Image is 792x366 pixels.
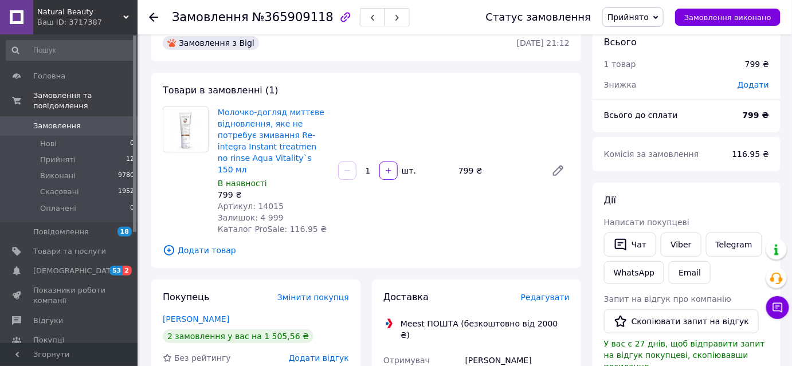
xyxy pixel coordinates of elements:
[684,13,771,22] span: Замовлення виконано
[604,60,636,69] span: 1 товар
[118,187,134,197] span: 1952
[33,90,138,111] span: Замовлення та повідомлення
[40,171,76,181] span: Виконані
[383,292,429,302] span: Доставка
[604,309,759,333] button: Скопіювати запит на відгук
[743,111,769,120] b: 799 ₴
[383,356,430,365] span: Отримувач
[40,203,76,214] span: Оплачені
[117,227,132,237] span: 18
[123,266,132,276] span: 2
[289,353,349,363] span: Додати відгук
[174,353,231,363] span: Без рейтингу
[766,296,789,319] button: Чат з покупцем
[604,80,637,89] span: Знижка
[604,111,678,120] span: Всього до сплати
[604,195,616,206] span: Дії
[163,85,279,96] span: Товари в замовленні (1)
[130,203,134,214] span: 0
[604,149,699,159] span: Комісія за замовлення
[604,294,731,304] span: Запит на відгук про компанію
[218,108,324,174] a: Молочко-догляд миттєве відновлення, яке не потребує змивання Re-integra Instant treatmen no rinse...
[163,36,259,50] div: Замовлення з Bigl
[252,10,334,24] span: №365909118
[40,155,76,165] span: Прийняті
[170,107,201,152] img: Молочко-догляд миттєве відновлення, яке не потребує змивання Re-integra Instant treatmen no rinse...
[109,266,123,276] span: 53
[669,261,711,284] button: Email
[547,159,570,182] a: Редагувати
[6,40,135,61] input: Пошук
[40,187,79,197] span: Скасовані
[218,213,284,222] span: Залишок: 4 999
[37,7,123,17] span: Natural Beauty
[33,266,118,276] span: [DEMOGRAPHIC_DATA]
[661,233,701,257] a: Viber
[33,316,63,326] span: Відгуки
[607,13,649,22] span: Прийнято
[454,163,542,179] div: 799 ₴
[745,58,769,70] div: 799 ₴
[706,233,762,257] a: Telegram
[604,218,689,227] span: Написати покупцеві
[130,139,134,149] span: 0
[37,17,138,27] div: Ваш ID: 3717387
[163,329,313,343] div: 2 замовлення у вас на 1 505,56 ₴
[517,38,570,48] time: [DATE] 21:12
[118,171,134,181] span: 9780
[33,227,89,237] span: Повідомлення
[486,11,591,23] div: Статус замовлення
[33,335,64,345] span: Покупці
[218,225,327,234] span: Каталог ProSale: 116.95 ₴
[33,285,106,306] span: Показники роботи компанії
[149,11,158,23] div: Повернутися назад
[40,139,57,149] span: Нові
[172,10,249,24] span: Замовлення
[218,179,267,188] span: В наявності
[521,293,570,302] span: Редагувати
[277,293,349,302] span: Змінити покупця
[33,71,65,81] span: Головна
[604,37,637,48] span: Всього
[33,121,81,131] span: Замовлення
[163,314,229,324] a: [PERSON_NAME]
[604,233,656,257] button: Чат
[33,246,106,257] span: Товари та послуги
[738,80,769,89] span: Додати
[604,261,664,284] a: WhatsApp
[399,165,417,176] div: шт.
[163,292,210,302] span: Покупець
[163,244,570,257] span: Додати товар
[218,189,329,200] div: 799 ₴
[398,318,573,341] div: Meest ПОШТА (безкоштовно від 2000 ₴)
[732,149,769,159] span: 116.95 ₴
[675,9,781,26] button: Замовлення виконано
[126,155,134,165] span: 12
[218,202,284,211] span: Артикул: 14015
